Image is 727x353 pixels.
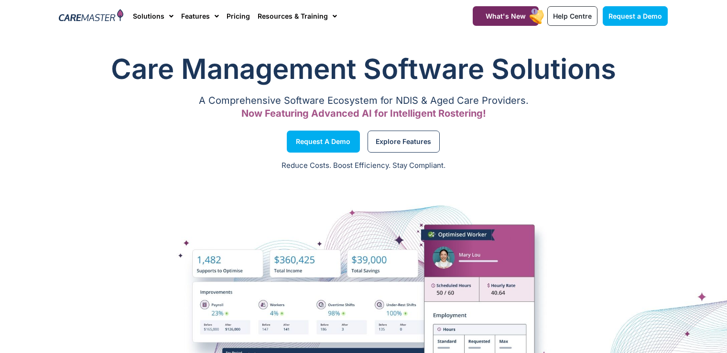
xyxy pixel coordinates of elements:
h1: Care Management Software Solutions [59,50,668,88]
span: Request a Demo [296,139,350,144]
span: What's New [486,12,526,20]
span: Request a Demo [608,12,662,20]
a: Request a Demo [603,6,668,26]
a: Request a Demo [287,131,360,153]
img: CareMaster Logo [59,9,123,23]
p: Reduce Costs. Boost Efficiency. Stay Compliant. [6,160,721,171]
span: Help Centre [553,12,592,20]
a: Explore Features [368,131,440,153]
a: Help Centre [547,6,597,26]
span: Explore Features [376,139,431,144]
p: A Comprehensive Software Ecosystem for NDIS & Aged Care Providers. [59,98,668,104]
span: Now Featuring Advanced AI for Intelligent Rostering! [241,108,486,119]
a: What's New [473,6,539,26]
